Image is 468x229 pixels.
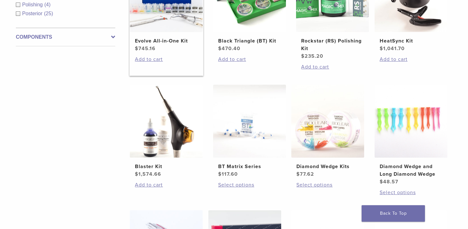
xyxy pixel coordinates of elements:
span: $ [218,45,222,52]
bdi: 235.20 [301,53,323,59]
h2: HeatSync Kit [380,37,442,45]
a: Select options for “Diamond Wedge Kits” [296,181,359,189]
h2: Diamond Wedge Kits [296,163,359,170]
a: Add to cart: “Evolve All-in-One Kit” [135,56,198,63]
bdi: 1,041.70 [380,45,405,52]
h2: Diamond Wedge and Long Diamond Wedge [380,163,442,178]
span: (25) [44,11,53,16]
a: Back To Top [362,205,425,222]
a: Diamond Wedge and Long Diamond WedgeDiamond Wedge and Long Diamond Wedge $48.57 [374,85,448,186]
span: $ [380,179,383,185]
a: BT Matrix SeriesBT Matrix Series $117.60 [213,85,287,178]
bdi: 117.60 [218,171,238,177]
span: Polishing [22,2,44,7]
h2: Rockstar (RS) Polishing Kit [301,37,364,52]
bdi: 77.62 [296,171,314,177]
bdi: 470.40 [218,45,240,52]
a: Add to cart: “HeatSync Kit” [380,56,442,63]
span: (4) [44,2,51,7]
a: Diamond Wedge KitsDiamond Wedge Kits $77.62 [291,85,365,178]
a: Add to cart: “Black Triangle (BT) Kit” [218,56,281,63]
a: Select options for “BT Matrix Series” [218,181,281,189]
span: $ [380,45,383,52]
span: $ [296,171,300,177]
img: Diamond Wedge Kits [291,85,364,158]
img: BT Matrix Series [213,85,286,158]
a: Add to cart: “Blaster Kit” [135,181,198,189]
span: $ [135,171,138,177]
img: Blaster Kit [130,85,203,158]
h2: Evolve All-in-One Kit [135,37,198,45]
span: Posterior [22,11,44,16]
bdi: 48.57 [380,179,398,185]
a: Select options for “Diamond Wedge and Long Diamond Wedge” [380,189,442,196]
span: $ [301,53,305,59]
span: $ [218,171,222,177]
img: Diamond Wedge and Long Diamond Wedge [375,85,447,158]
bdi: 1,574.66 [135,171,161,177]
label: Components [16,33,115,41]
h2: Black Triangle (BT) Kit [218,37,281,45]
a: Blaster KitBlaster Kit $1,574.66 [130,85,203,178]
span: $ [135,45,138,52]
h2: Blaster Kit [135,163,198,170]
h2: BT Matrix Series [218,163,281,170]
bdi: 745.16 [135,45,155,52]
a: Add to cart: “Rockstar (RS) Polishing Kit” [301,63,364,71]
